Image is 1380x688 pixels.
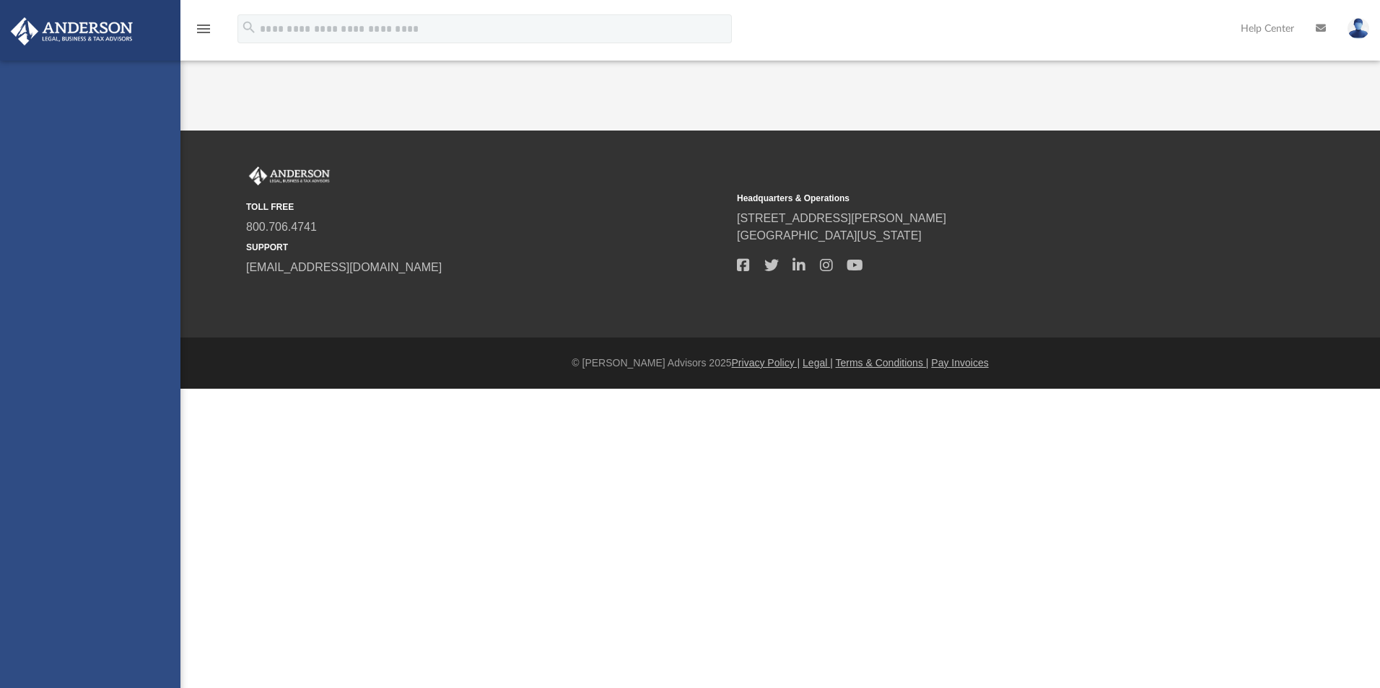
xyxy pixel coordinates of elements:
div: © [PERSON_NAME] Advisors 2025 [180,356,1380,371]
a: 800.706.4741 [246,221,317,233]
a: [EMAIL_ADDRESS][DOMAIN_NAME] [246,261,442,273]
a: Legal | [803,357,833,369]
a: menu [195,27,212,38]
a: [STREET_ADDRESS][PERSON_NAME] [737,212,946,224]
a: Terms & Conditions | [836,357,929,369]
img: User Pic [1348,18,1369,39]
small: SUPPORT [246,241,727,254]
i: menu [195,20,212,38]
small: TOLL FREE [246,200,727,213]
img: Anderson Advisors Platinum Portal [6,17,137,45]
a: [GEOGRAPHIC_DATA][US_STATE] [737,229,922,242]
a: Privacy Policy | [732,357,800,369]
a: Pay Invoices [931,357,988,369]
small: Headquarters & Operations [737,192,1218,205]
i: search [241,19,257,35]
img: Anderson Advisors Platinum Portal [246,167,333,185]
